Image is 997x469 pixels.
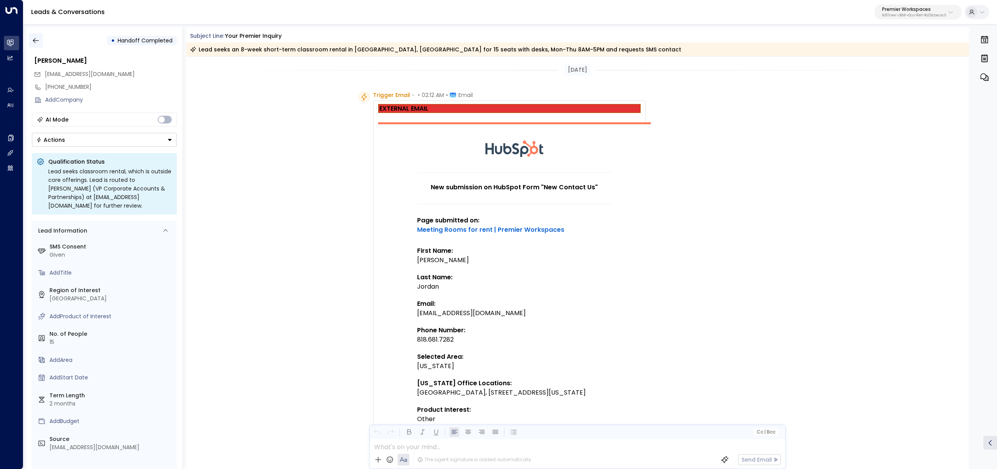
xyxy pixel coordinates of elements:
[417,405,471,414] strong: Product Interest:
[417,183,612,192] h1: New submission on HubSpot Form "New Contact Us"
[45,70,135,78] span: [EMAIL_ADDRESS][DOMAIN_NAME]
[49,251,174,259] div: Given
[48,158,172,166] p: Qualification Status
[49,400,174,408] div: 2 months
[111,33,115,48] div: •
[45,70,135,78] span: sjordan3311@yahoo.com
[190,46,681,53] div: Lead seeks an 8-week short-term classroom rental in [GEOGRAPHIC_DATA], [GEOGRAPHIC_DATA] for 15 s...
[485,124,544,173] img: HubSpot
[190,32,224,40] span: Subject Line:
[49,435,174,443] label: Source
[417,282,612,291] div: Jordan
[49,417,174,425] div: AddBudget
[49,286,174,294] label: Region of Interest
[386,427,395,437] button: Redo
[874,5,962,19] button: Premier Workspaces8d57ceec-d0b8-42ca-90e0-9b233cbecac5
[118,37,173,44] span: Handoff Completed
[882,14,946,17] p: 8d57ceec-d0b8-42ca-90e0-9b233cbecac5
[49,294,174,303] div: [GEOGRAPHIC_DATA]
[417,273,453,282] strong: Last Name:
[49,443,174,451] div: [EMAIL_ADDRESS][DOMAIN_NAME]
[225,32,282,40] div: Your Premier Inquiry
[32,133,177,147] div: Button group with a nested menu
[417,256,612,265] div: [PERSON_NAME]
[417,309,612,318] div: [EMAIL_ADDRESS][DOMAIN_NAME]
[379,106,428,112] span: EXTERNAL EMAIL
[45,83,177,91] div: [PHONE_NUMBER]
[36,136,65,143] div: Actions
[35,227,87,235] div: Lead Information
[49,356,174,364] div: AddArea
[417,379,512,388] strong: [US_STATE] Office Locations:
[565,64,590,76] div: [DATE]
[882,7,946,12] p: Premier Workspaces
[49,330,174,338] label: No. of People
[31,7,105,16] a: Leads & Conversations
[372,427,382,437] button: Undo
[49,374,174,382] div: AddStart Date
[417,246,453,255] strong: First Name:
[373,91,410,99] span: Trigger Email
[48,167,172,210] div: Lead seeks classroom rental, which is outside core offerings. Lead is routed to [PERSON_NAME] (VP...
[45,96,177,104] div: AddCompany
[34,56,177,65] div: [PERSON_NAME]
[49,269,174,277] div: AddTitle
[417,335,612,344] div: 818.681.7282
[417,326,465,335] strong: Phone Number:
[753,428,778,436] button: Cc|Bcc
[49,312,174,321] div: AddProduct of Interest
[49,338,174,346] div: 15
[458,91,473,99] span: Email
[49,391,174,400] label: Term Length
[49,243,174,251] label: SMS Consent
[417,225,564,235] a: Meeting Rooms for rent | Premier Workspaces
[417,216,564,234] strong: Page submitted on:
[417,352,463,361] strong: Selected Area:
[422,91,444,99] span: 02:12 AM
[417,299,435,308] strong: Email:
[46,116,69,123] div: AI Mode
[764,429,766,435] span: |
[417,456,531,463] div: The agent signature is added automatically
[418,91,420,99] span: •
[756,429,775,435] span: Cc Bcc
[32,133,177,147] button: Actions
[446,91,448,99] span: •
[412,91,414,99] span: •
